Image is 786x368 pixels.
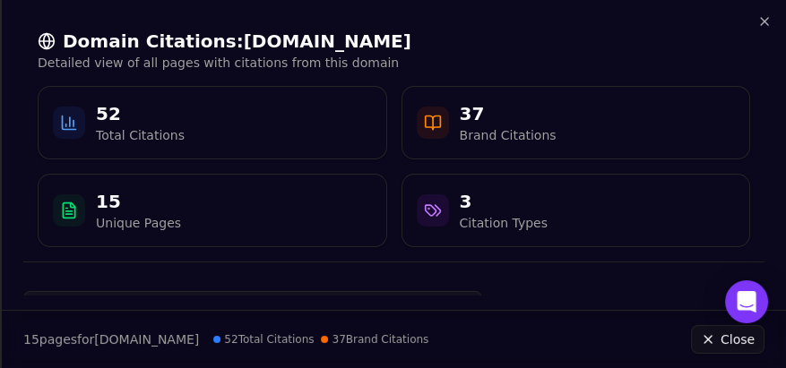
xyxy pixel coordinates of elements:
div: Citation Types [460,214,548,232]
p: page s for [23,330,199,348]
span: [DOMAIN_NAME] [94,332,199,347]
div: Brand Citations [460,126,557,144]
p: Detailed view of all pages with citations from this domain [38,54,750,72]
div: 52 [96,101,185,126]
div: Unique Pages [96,214,181,232]
div: 37 [460,101,557,126]
div: 3 [460,189,548,214]
div: Total Citations [96,126,185,144]
div: 15 [96,189,181,214]
button: Close [691,325,764,354]
span: 37 Brand Citations [321,332,428,347]
span: 52 Total Citations [213,332,314,347]
h2: Domain Citations: [DOMAIN_NAME] [38,29,750,54]
span: 15 [23,332,39,347]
